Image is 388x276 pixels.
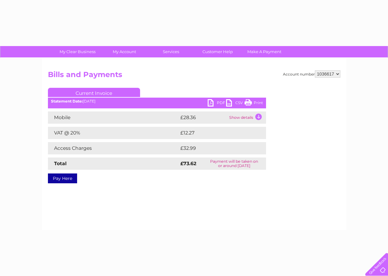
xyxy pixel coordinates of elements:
[48,99,266,103] div: [DATE]
[228,111,266,124] td: Show details
[179,127,253,139] td: £12.27
[180,161,196,166] strong: £73.62
[99,46,150,57] a: My Account
[239,46,290,57] a: Make A Payment
[146,46,196,57] a: Services
[54,161,67,166] strong: Total
[52,46,103,57] a: My Clear Business
[51,99,83,103] b: Statement Date:
[192,46,243,57] a: Customer Help
[48,173,77,183] a: Pay Here
[208,99,226,108] a: PDF
[48,111,179,124] td: Mobile
[179,111,228,124] td: £28.36
[48,88,140,97] a: Current Invoice
[48,142,179,154] td: Access Charges
[245,99,263,108] a: Print
[48,127,179,139] td: VAT @ 20%
[226,99,245,108] a: CSV
[48,70,340,82] h2: Bills and Payments
[283,70,340,78] div: Account number
[202,157,266,170] td: Payment will be taken on or around [DATE]
[179,142,254,154] td: £32.99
